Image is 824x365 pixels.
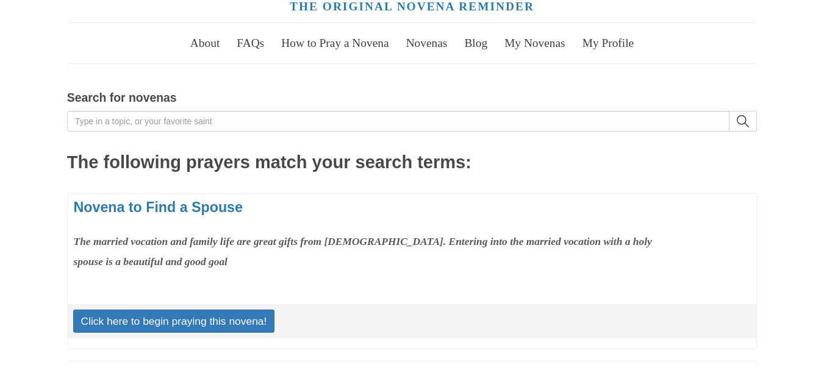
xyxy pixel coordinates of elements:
strong: The married vocation and family life are great gifts from [DEMOGRAPHIC_DATA]. Entering into the m... [74,235,652,268]
button: search [729,111,757,132]
a: My Novenas [498,26,573,60]
input: Type in a topic, or your favorite saint [67,111,729,132]
label: Search for novenas [67,88,177,108]
a: Novenas [399,26,454,60]
a: About [183,26,227,60]
a: Click here to begin praying this novena! [73,310,275,333]
a: Novena to Find a Spouse [74,199,243,215]
a: My Profile [575,26,641,60]
a: FAQs [230,26,271,60]
a: How to Pray a Novena [274,26,396,60]
a: Blog [457,26,495,60]
h2: The following prayers match your search terms: [67,153,757,172]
